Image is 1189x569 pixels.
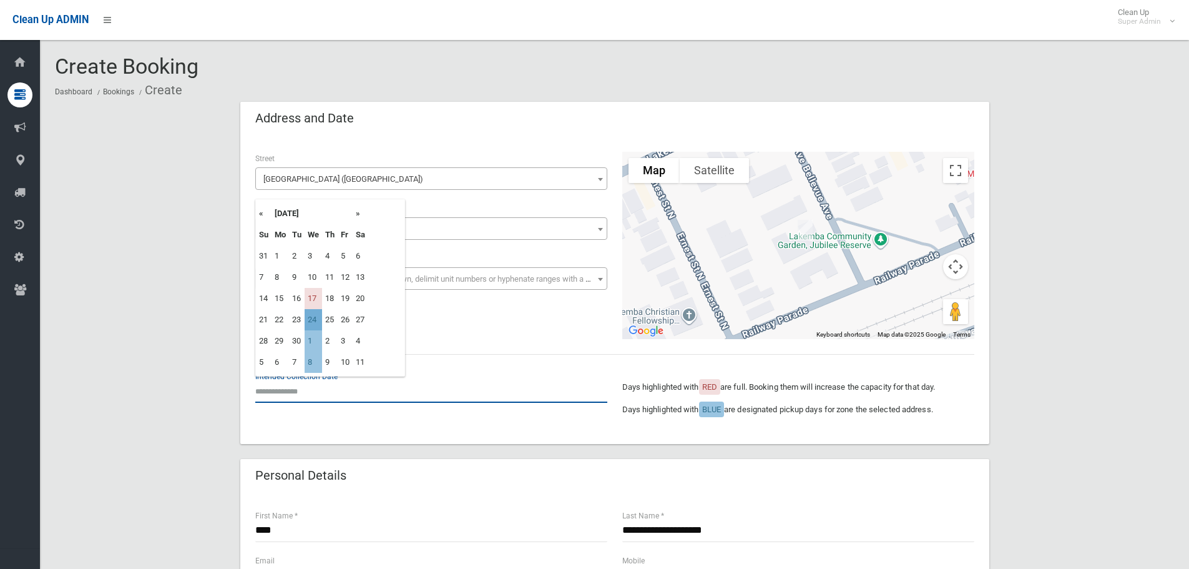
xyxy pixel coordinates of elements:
td: 15 [272,288,289,309]
td: 25 [322,309,338,330]
td: 21 [256,309,272,330]
small: Super Admin [1118,17,1161,26]
td: 28 [256,330,272,352]
td: 9 [322,352,338,373]
span: 9-11 [255,217,607,240]
td: 7 [289,352,305,373]
button: Keyboard shortcuts [816,330,870,339]
th: « [256,203,272,224]
td: 8 [305,352,322,373]
span: Create Booking [55,54,198,79]
a: Dashboard [55,87,92,96]
td: 20 [353,288,368,309]
a: Terms (opens in new tab) [953,331,971,338]
td: 2 [289,245,305,267]
span: BLUE [702,405,721,414]
p: Days highlighted with are designated pickup days for zone the selected address. [622,402,974,417]
a: Bookings [103,87,134,96]
td: 17 [305,288,322,309]
th: Sa [353,224,368,245]
button: Toggle fullscreen view [943,158,968,183]
td: 4 [322,245,338,267]
td: 26 [338,309,353,330]
td: 12 [338,267,353,288]
td: 19 [338,288,353,309]
td: 16 [289,288,305,309]
td: 6 [272,352,289,373]
button: Map camera controls [943,254,968,279]
li: Create [136,79,182,102]
button: Show satellite imagery [680,158,749,183]
td: 18 [322,288,338,309]
td: 9 [289,267,305,288]
span: Bellevue Avenue (LAKEMBA 2195) [258,171,604,188]
p: Days highlighted with are full. Booking them will increase the capacity for that day. [622,380,974,395]
td: 7 [256,267,272,288]
td: 30 [289,330,305,352]
th: Th [322,224,338,245]
div: 9-11 Bellevue Avenue, LAKEMBA NSW 2195 [793,215,818,246]
td: 23 [289,309,305,330]
header: Address and Date [240,106,369,131]
button: Drag Pegman onto the map to open Street View [943,299,968,324]
a: Open this area in Google Maps (opens a new window) [625,323,667,339]
th: Mo [272,224,289,245]
td: 13 [353,267,368,288]
th: [DATE] [272,203,353,224]
td: 3 [338,330,353,352]
td: 29 [272,330,289,352]
td: 27 [353,309,368,330]
button: Show street map [629,158,680,183]
td: 6 [353,245,368,267]
span: Clean Up [1112,7,1173,26]
td: 3 [305,245,322,267]
td: 2 [322,330,338,352]
header: Personal Details [240,463,361,488]
td: 10 [305,267,322,288]
td: 11 [353,352,368,373]
span: 9-11 [258,220,604,238]
span: Map data ©2025 Google [878,331,946,338]
td: 14 [256,288,272,309]
td: 5 [338,245,353,267]
td: 22 [272,309,289,330]
th: Fr [338,224,353,245]
td: 11 [322,267,338,288]
td: 8 [272,267,289,288]
td: 1 [305,330,322,352]
td: 4 [353,330,368,352]
td: 1 [272,245,289,267]
td: 10 [338,352,353,373]
th: We [305,224,322,245]
td: 31 [256,245,272,267]
th: Su [256,224,272,245]
span: Select the unit number from the dropdown, delimit unit numbers or hyphenate ranges with a comma [263,274,612,284]
span: RED [702,382,717,392]
td: 24 [305,309,322,330]
th: » [353,203,368,224]
span: Bellevue Avenue (LAKEMBA 2195) [255,167,607,190]
th: Tu [289,224,305,245]
span: Clean Up ADMIN [12,14,89,26]
td: 5 [256,352,272,373]
img: Google [625,323,667,339]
